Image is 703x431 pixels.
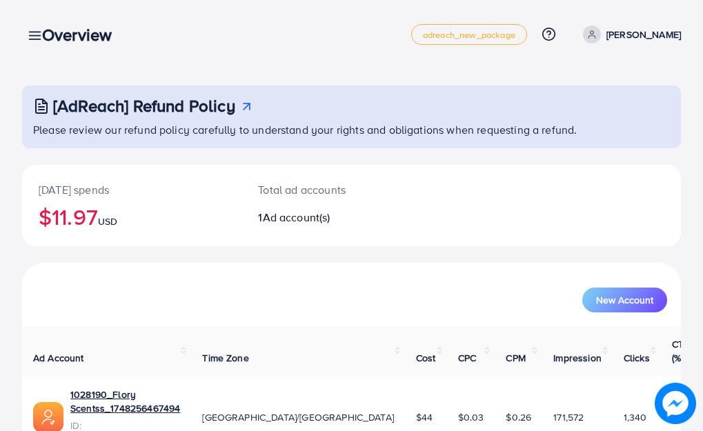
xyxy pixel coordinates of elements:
img: image [655,383,696,424]
span: USD [98,214,117,228]
h3: Overview [42,25,123,45]
p: Total ad accounts [258,181,390,198]
span: 171,572 [553,410,584,424]
span: $0.26 [506,410,531,424]
button: New Account [582,288,667,312]
span: Ad account(s) [263,210,330,225]
span: Impression [553,351,602,365]
span: Clicks [624,351,650,365]
h3: [AdReach] Refund Policy [53,96,235,116]
p: [PERSON_NAME] [606,26,681,43]
span: Cost [416,351,436,365]
span: Time Zone [202,351,248,365]
span: $44 [416,410,433,424]
span: adreach_new_package [423,30,515,39]
span: [GEOGRAPHIC_DATA]/[GEOGRAPHIC_DATA] [202,410,394,424]
span: New Account [596,295,653,305]
a: 1028190_Flory Scentss_1748256467494 [70,388,180,416]
span: Ad Account [33,351,84,365]
h2: $11.97 [39,203,225,230]
span: CTR (%) [672,337,690,365]
span: 1,340 [624,410,647,424]
span: CPC [458,351,476,365]
a: adreach_new_package [411,24,527,45]
h2: 1 [258,211,390,224]
a: [PERSON_NAME] [577,26,681,43]
p: [DATE] spends [39,181,225,198]
span: CPM [506,351,525,365]
span: $0.03 [458,410,484,424]
p: Please review our refund policy carefully to understand your rights and obligations when requesti... [33,121,673,138]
